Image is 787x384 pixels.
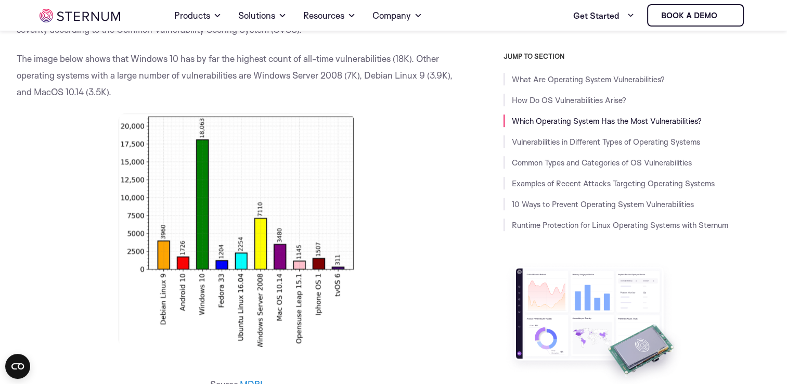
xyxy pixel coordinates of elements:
a: How Do OS Vulnerabilities Arise? [512,95,626,105]
img: sternum iot [721,11,730,20]
button: Open CMP widget [5,354,30,379]
a: Solutions [238,1,287,30]
a: Examples of Recent Attacks Targeting Operating Systems [512,178,715,188]
img: sternum iot [40,9,120,22]
a: What Are Operating System Vulnerabilities? [512,74,665,84]
h3: JUMP TO SECTION [504,52,771,60]
a: 10 Ways to Prevent Operating System Vulnerabilities [512,199,694,209]
a: Common Types and Categories of OS Vulnerabilities [512,158,692,168]
span: The image below shows that Windows 10 has by far the highest count of all-time vulnerabilities (1... [17,53,453,97]
a: Company [372,1,422,30]
a: Products [174,1,222,30]
a: Which Operating System Has the Most Vulnerabilities? [512,116,702,126]
a: Vulnerabilities in Different Types of Operating Systems [512,137,700,147]
a: Runtime Protection for Linux Operating Systems with Sternum [512,220,728,230]
a: Book a demo [647,4,744,27]
a: Resources [303,1,356,30]
a: Get Started [573,5,635,26]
